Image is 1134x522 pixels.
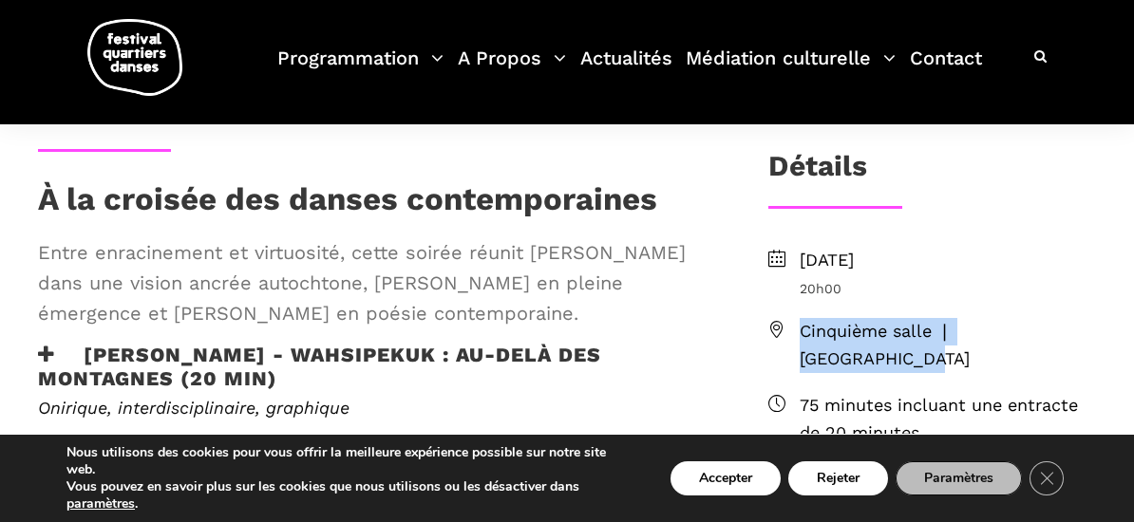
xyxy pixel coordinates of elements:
[66,495,135,513] button: paramètres
[66,478,633,513] p: Vous pouvez en savoir plus sur les cookies que nous utilisons ou les désactiver dans .
[800,278,1096,299] span: 20h00
[800,318,1096,373] span: Cinquième salle ❘ [GEOGRAPHIC_DATA]
[38,237,707,328] span: Entre enracinement et virtuosité, cette soirée réunit [PERSON_NAME] dans une vision ancrée autoch...
[788,461,888,495] button: Rejeter
[671,461,781,495] button: Accepter
[458,42,566,98] a: A Propos
[768,149,867,196] h3: Détails
[800,247,1096,274] span: [DATE]
[896,461,1022,495] button: Paramètres
[38,398,350,418] span: Onirique, interdisciplinaire, graphique
[66,444,633,478] p: Nous utilisons des cookies pour vous offrir la meilleure expérience possible sur notre site web.
[580,42,672,98] a: Actualités
[87,19,182,96] img: logo-fqd-med
[1030,461,1064,495] button: Close GDPR Cookie Banner
[38,343,707,390] h3: [PERSON_NAME] - WAHSIPEKUK : Au-delà des montagnes (20 min)
[277,42,444,98] a: Programmation
[800,392,1096,447] span: 75 minutes incluant une entracte de 20 minutes
[38,180,657,228] h1: À la croisée des danses contemporaines
[910,42,982,98] a: Contact
[686,42,896,98] a: Médiation culturelle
